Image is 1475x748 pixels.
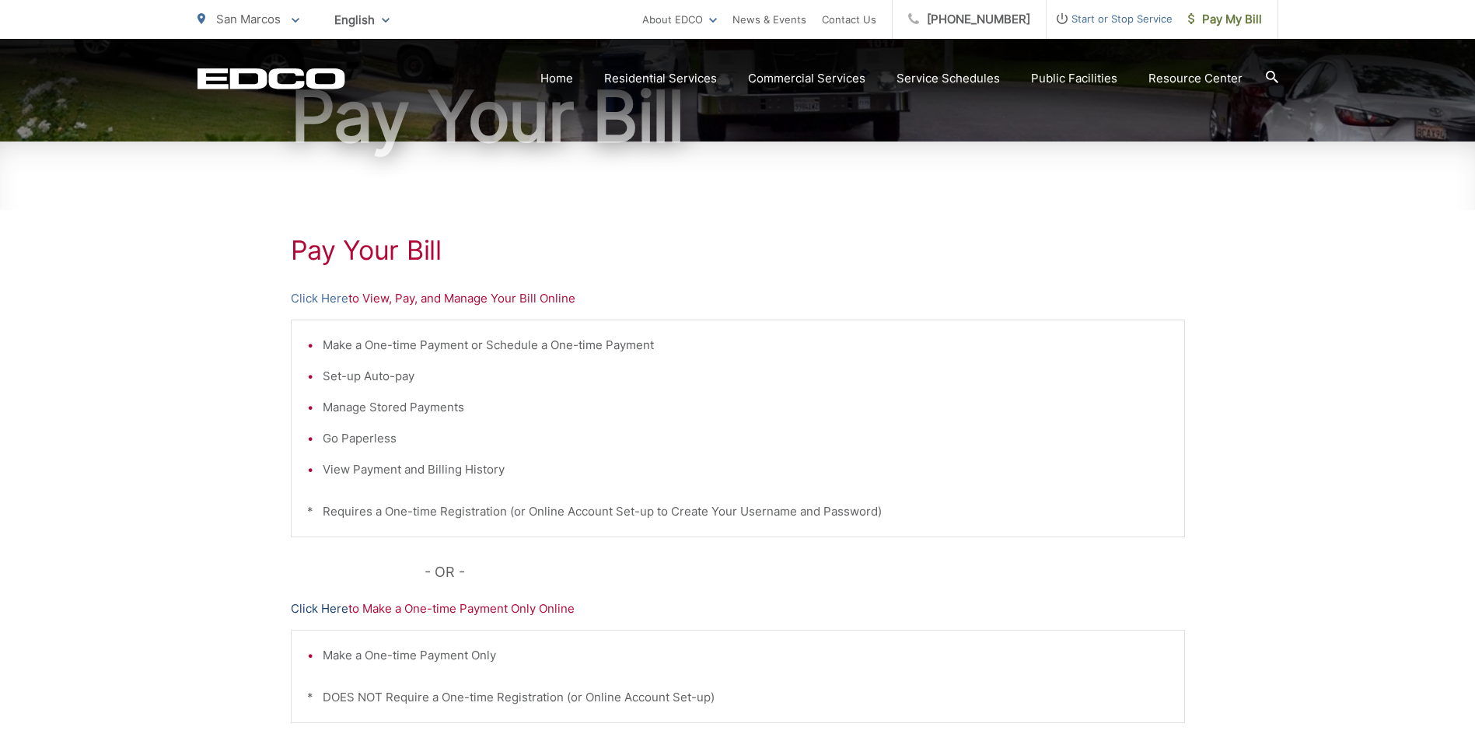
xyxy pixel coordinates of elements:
a: Contact Us [822,10,876,29]
span: Pay My Bill [1188,10,1262,29]
a: Public Facilities [1031,69,1117,88]
p: - OR - [425,561,1185,584]
a: EDCD logo. Return to the homepage. [197,68,345,89]
a: News & Events [732,10,806,29]
li: Set-up Auto-pay [323,367,1169,386]
a: Click Here [291,599,348,618]
li: Go Paperless [323,429,1169,448]
span: San Marcos [216,12,281,26]
li: Manage Stored Payments [323,398,1169,417]
a: Residential Services [604,69,717,88]
p: * Requires a One-time Registration (or Online Account Set-up to Create Your Username and Password) [307,502,1169,521]
li: Make a One-time Payment Only [323,646,1169,665]
li: Make a One-time Payment or Schedule a One-time Payment [323,336,1169,355]
p: * DOES NOT Require a One-time Registration (or Online Account Set-up) [307,688,1169,707]
li: View Payment and Billing History [323,460,1169,479]
p: to Make a One-time Payment Only Online [291,599,1185,618]
a: Commercial Services [748,69,865,88]
a: Home [540,69,573,88]
a: Click Here [291,289,348,308]
a: Resource Center [1148,69,1243,88]
p: to View, Pay, and Manage Your Bill Online [291,289,1185,308]
h1: Pay Your Bill [291,235,1185,266]
a: Service Schedules [897,69,1000,88]
span: English [323,6,401,33]
a: About EDCO [642,10,717,29]
h1: Pay Your Bill [197,78,1278,156]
